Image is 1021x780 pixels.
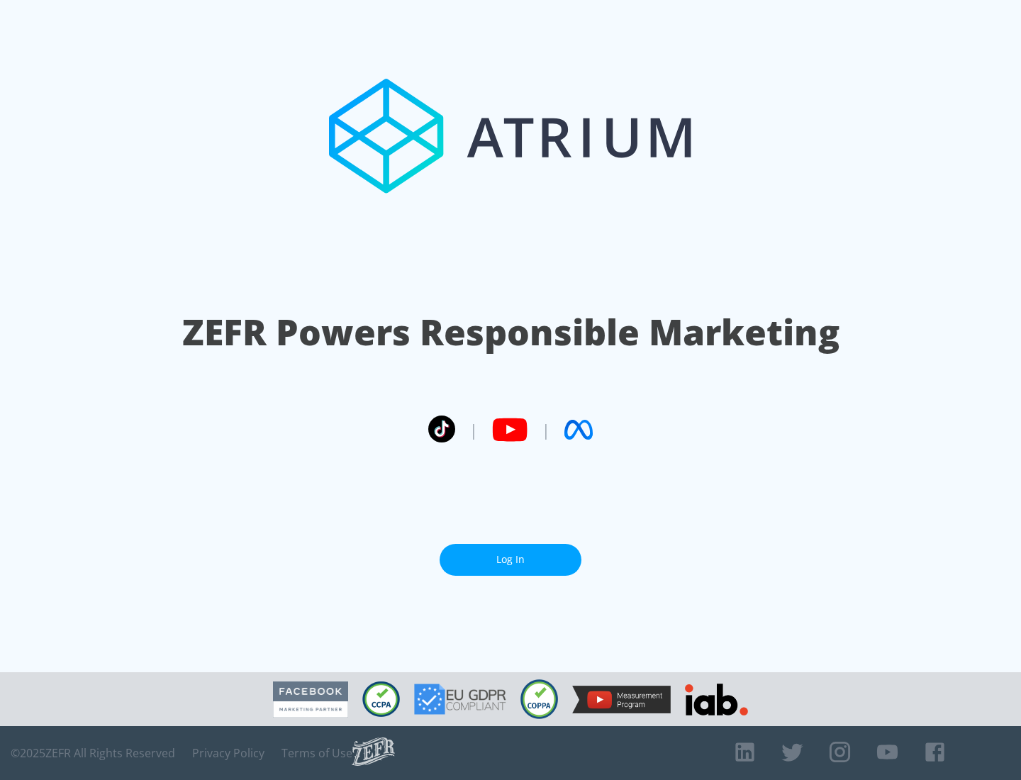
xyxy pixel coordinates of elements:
span: | [469,419,478,440]
span: | [542,419,550,440]
a: Privacy Policy [192,746,264,760]
img: GDPR Compliant [414,684,506,715]
img: IAB [685,684,748,715]
img: CCPA Compliant [362,681,400,717]
span: © 2025 ZEFR All Rights Reserved [11,746,175,760]
h1: ZEFR Powers Responsible Marketing [182,308,839,357]
a: Terms of Use [281,746,352,760]
a: Log In [440,544,581,576]
img: Facebook Marketing Partner [273,681,348,718]
img: YouTube Measurement Program [572,686,671,713]
img: COPPA Compliant [520,679,558,719]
